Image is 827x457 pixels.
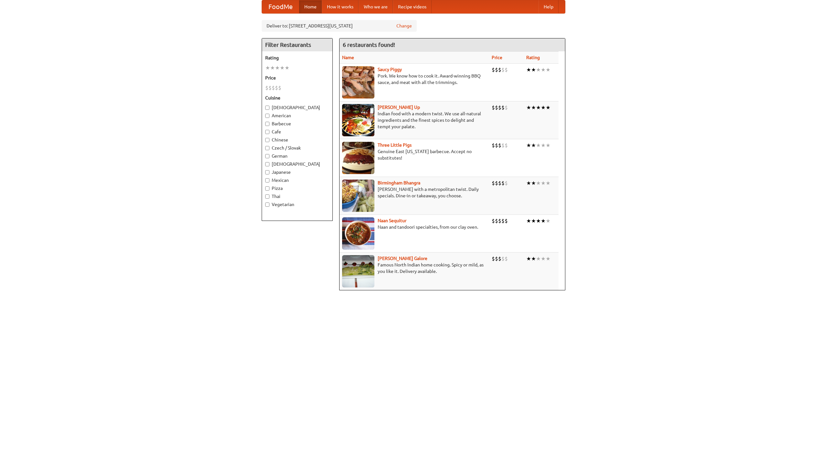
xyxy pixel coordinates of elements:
[342,224,487,230] p: Naan and tandoori specialties, from our clay oven.
[505,104,508,111] li: $
[270,64,275,71] li: ★
[505,142,508,149] li: $
[531,66,536,73] li: ★
[498,217,501,224] li: $
[265,129,329,135] label: Cafe
[378,142,412,148] a: Three Little Pigs
[265,145,329,151] label: Czech / Slovak
[526,66,531,73] li: ★
[265,186,269,191] input: Pizza
[265,153,329,159] label: German
[322,0,359,13] a: How it works
[342,73,487,86] p: Pork. We know how to cook it. Award-winning BBQ sauce, and meat with all the trimmings.
[265,161,329,167] label: [DEMOGRAPHIC_DATA]
[505,66,508,73] li: $
[501,142,505,149] li: $
[541,142,546,149] li: ★
[265,201,329,208] label: Vegetarian
[501,180,505,187] li: $
[536,217,541,224] li: ★
[541,255,546,262] li: ★
[265,55,329,61] h5: Rating
[265,84,268,91] li: $
[541,104,546,111] li: ★
[536,142,541,149] li: ★
[265,122,269,126] input: Barbecue
[342,180,374,212] img: bhangra.jpg
[278,84,281,91] li: $
[342,186,487,199] p: [PERSON_NAME] with a metropolitan twist. Daily specials. Dine-in or takeaway, you choose.
[342,66,374,99] img: saucy.jpg
[498,180,501,187] li: $
[342,255,374,287] img: currygalore.jpg
[265,177,329,183] label: Mexican
[526,104,531,111] li: ★
[505,217,508,224] li: $
[505,255,508,262] li: $
[526,217,531,224] li: ★
[265,75,329,81] h5: Price
[495,255,498,262] li: $
[265,169,329,175] label: Japanese
[265,95,329,101] h5: Cuisine
[265,146,269,150] input: Czech / Slovak
[539,0,559,13] a: Help
[299,0,322,13] a: Home
[541,180,546,187] li: ★
[495,180,498,187] li: $
[531,217,536,224] li: ★
[495,217,498,224] li: $
[342,217,374,250] img: naansequitur.jpg
[262,20,417,32] div: Deliver to: [STREET_ADDRESS][US_STATE]
[265,170,269,174] input: Japanese
[342,148,487,161] p: Genuine East [US_STATE] barbecue. Accept no substitutes!
[378,67,402,72] b: Saucy Piggy
[498,142,501,149] li: $
[495,66,498,73] li: $
[280,64,285,71] li: ★
[536,104,541,111] li: ★
[265,104,329,111] label: [DEMOGRAPHIC_DATA]
[498,104,501,111] li: $
[265,178,269,182] input: Mexican
[265,120,329,127] label: Barbecue
[541,217,546,224] li: ★
[265,114,269,118] input: American
[492,66,495,73] li: $
[342,142,374,174] img: littlepigs.jpg
[526,255,531,262] li: ★
[265,138,269,142] input: Chinese
[265,203,269,207] input: Vegetarian
[393,0,432,13] a: Recipe videos
[505,180,508,187] li: $
[526,55,540,60] a: Rating
[492,55,502,60] a: Price
[265,154,269,158] input: German
[275,64,280,71] li: ★
[342,104,374,136] img: curryup.jpg
[378,218,406,223] a: Naan Sequitur
[343,42,395,48] ng-pluralize: 6 restaurants found!
[495,142,498,149] li: $
[268,84,272,91] li: $
[526,180,531,187] li: ★
[342,262,487,275] p: Famous North Indian home cooking. Spicy or mild, as you like it. Delivery available.
[359,0,393,13] a: Who we are
[495,104,498,111] li: $
[265,64,270,71] li: ★
[536,180,541,187] li: ★
[378,105,420,110] b: [PERSON_NAME] Up
[265,162,269,166] input: [DEMOGRAPHIC_DATA]
[285,64,289,71] li: ★
[492,255,495,262] li: $
[265,193,329,200] label: Thai
[546,180,550,187] li: ★
[342,110,487,130] p: Indian food with a modern twist. We use all-natural ingredients and the finest spices to delight ...
[531,255,536,262] li: ★
[378,180,420,185] a: Birmingham Bhangra
[492,180,495,187] li: $
[501,217,505,224] li: $
[378,256,427,261] b: [PERSON_NAME] Galore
